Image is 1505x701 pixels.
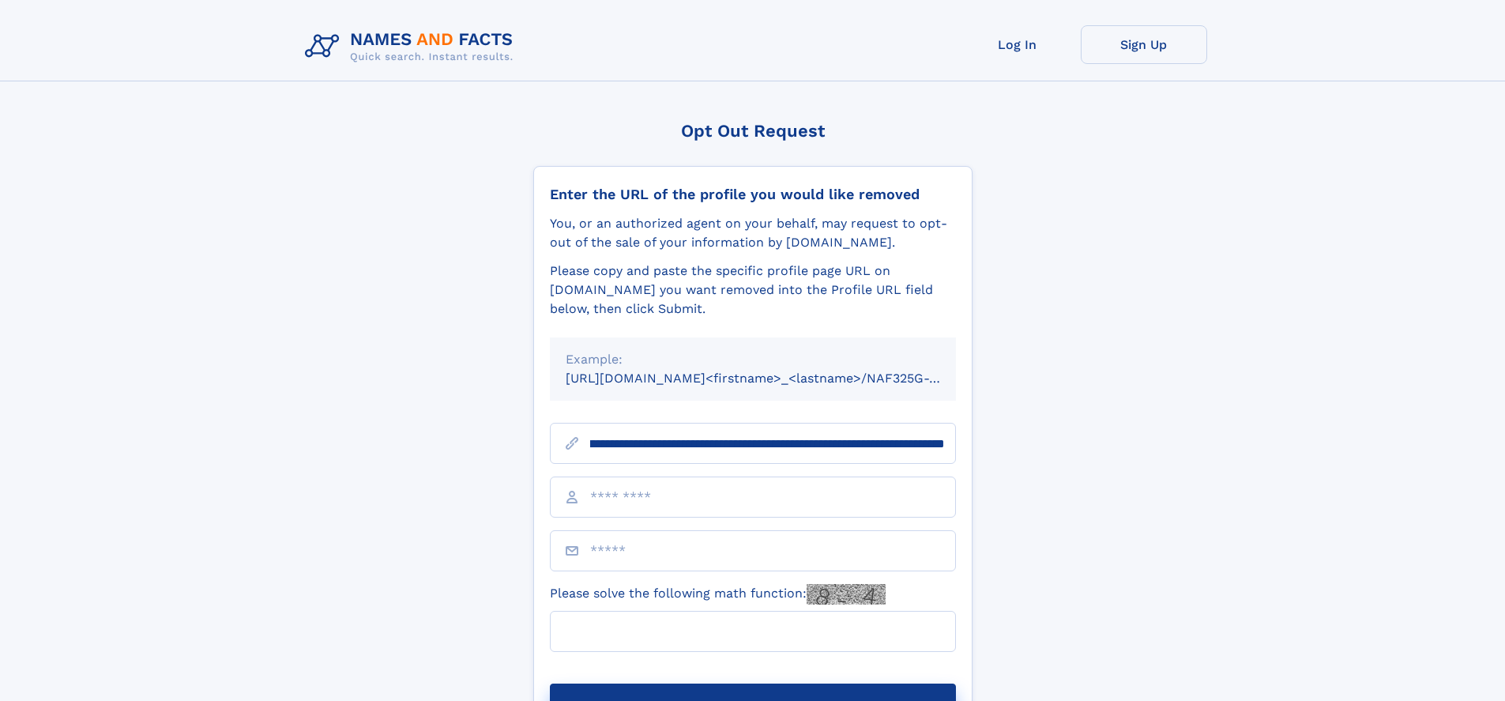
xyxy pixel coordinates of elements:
[550,214,956,252] div: You, or an authorized agent on your behalf, may request to opt-out of the sale of your informatio...
[566,371,986,386] small: [URL][DOMAIN_NAME]<firstname>_<lastname>/NAF325G-xxxxxxxx
[954,25,1081,64] a: Log In
[566,350,940,369] div: Example:
[533,121,973,141] div: Opt Out Request
[299,25,526,68] img: Logo Names and Facts
[550,584,886,605] label: Please solve the following math function:
[550,186,956,203] div: Enter the URL of the profile you would like removed
[550,262,956,318] div: Please copy and paste the specific profile page URL on [DOMAIN_NAME] you want removed into the Pr...
[1081,25,1207,64] a: Sign Up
